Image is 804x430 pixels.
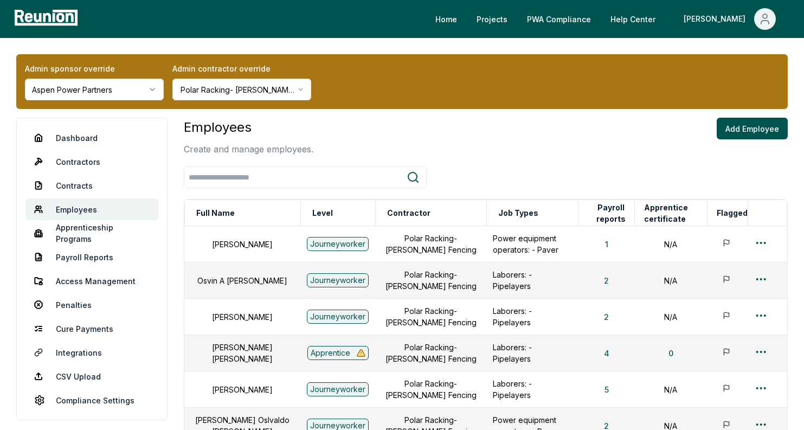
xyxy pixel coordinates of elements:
a: Compliance Settings [25,389,158,411]
th: Apprentice certificate [634,200,707,226]
a: Help Center [602,8,664,30]
label: Admin contractor override [172,63,311,74]
th: Flagged [707,200,748,226]
button: 4 [595,342,618,364]
div: Journeyworker [307,237,369,251]
a: Contractors [25,151,158,172]
button: 2 [595,269,618,291]
a: Apprenticeship Programs [25,222,158,244]
td: Osvin A [PERSON_NAME] [184,262,300,299]
td: Polar Racking- [PERSON_NAME] Fencing [375,299,486,335]
td: N/A [634,226,707,262]
div: [PERSON_NAME] [684,8,750,30]
a: Dashboard [25,127,158,149]
td: Polar Racking- [PERSON_NAME] Fencing [375,371,486,408]
button: Contractor [385,202,433,224]
td: N/A [634,262,707,299]
td: N/A [634,299,707,335]
button: Payroll reports [588,202,634,224]
p: Laborers: - Pipelayers [493,305,572,328]
button: Full Name [194,202,237,224]
a: Integrations [25,342,158,363]
button: 5 [596,378,618,400]
div: Journeyworker [307,382,369,396]
a: Employees [25,198,158,220]
div: Journeyworker [307,273,369,287]
a: Penalties [25,294,158,316]
button: 2 [595,306,618,328]
h3: Employees [184,118,313,137]
p: Power equipment operators: - Paver [493,233,572,255]
button: Level [310,202,335,224]
a: Contracts [25,175,158,196]
a: Cure Payments [25,318,158,339]
p: Laborers: - Pipelayers [493,378,572,401]
div: Apprentice [307,346,369,360]
div: Journeyworker [307,310,369,324]
p: Create and manage employees. [184,143,313,156]
td: [PERSON_NAME] [PERSON_NAME] [184,335,300,371]
button: 1 [596,233,617,255]
button: [PERSON_NAME] [675,8,784,30]
button: 0 [660,342,682,364]
td: Polar Racking- [PERSON_NAME] Fencing [375,262,486,299]
nav: Main [427,8,793,30]
label: Admin sponsor override [25,63,164,74]
a: Projects [468,8,516,30]
a: Access Management [25,270,158,292]
td: [PERSON_NAME] [184,299,300,335]
td: Polar Racking- [PERSON_NAME] Fencing [375,335,486,371]
a: CSV Upload [25,365,158,387]
a: Home [427,8,466,30]
button: Add Employee [717,118,788,139]
td: [PERSON_NAME] [184,371,300,408]
p: Laborers: - Pipelayers [493,342,572,364]
button: Job Types [496,202,541,224]
a: PWA Compliance [518,8,600,30]
td: Polar Racking- [PERSON_NAME] Fencing [375,226,486,262]
td: N/A [634,371,707,408]
p: Laborers: - Pipelayers [493,269,572,292]
a: Payroll Reports [25,246,158,268]
td: [PERSON_NAME] [184,226,300,262]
